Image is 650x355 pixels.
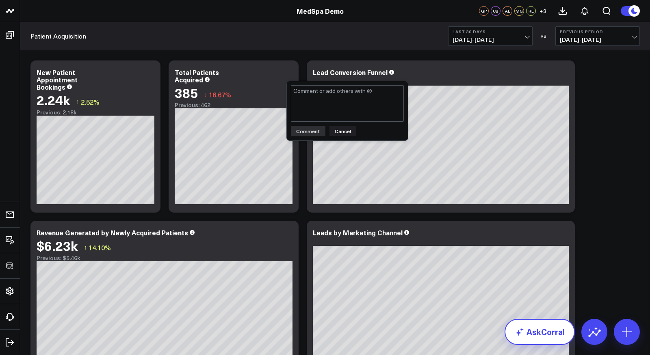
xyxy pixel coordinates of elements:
[84,242,87,253] span: ↑
[514,6,524,16] div: MG
[37,238,78,253] div: $6.23k
[37,228,188,237] div: Revenue Generated by Newly Acquired Patients
[175,102,292,108] div: Previous: 462
[491,6,500,16] div: CB
[291,126,325,136] button: Comment
[313,68,388,77] div: Lead Conversion Funnel
[204,89,207,100] span: ↓
[37,68,78,91] div: New Patient Appointment Bookings
[81,97,100,106] span: 2.52%
[526,6,536,16] div: RL
[555,26,640,46] button: Previous Period[DATE]-[DATE]
[539,8,546,14] span: + 3
[329,126,356,136] button: Cancel
[453,29,528,34] b: Last 30 Days
[30,32,86,41] a: Patient Acquisition
[479,6,489,16] div: GP
[453,37,528,43] span: [DATE] - [DATE]
[538,6,548,16] button: +3
[313,228,403,237] div: Leads by Marketing Channel
[76,97,79,107] span: ↑
[560,29,635,34] b: Previous Period
[505,319,575,345] a: AskCorral
[37,93,70,107] div: 2.24k
[37,255,292,261] div: Previous: $5.46k
[175,85,198,100] div: 385
[448,26,533,46] button: Last 30 Days[DATE]-[DATE]
[560,37,635,43] span: [DATE] - [DATE]
[503,6,512,16] div: AL
[297,6,344,15] a: MedSpa Demo
[175,68,219,84] div: Total Patients Acquired
[537,34,551,39] div: VS
[37,109,154,116] div: Previous: 2.18k
[89,243,111,252] span: 14.10%
[209,90,231,99] span: 16.67%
